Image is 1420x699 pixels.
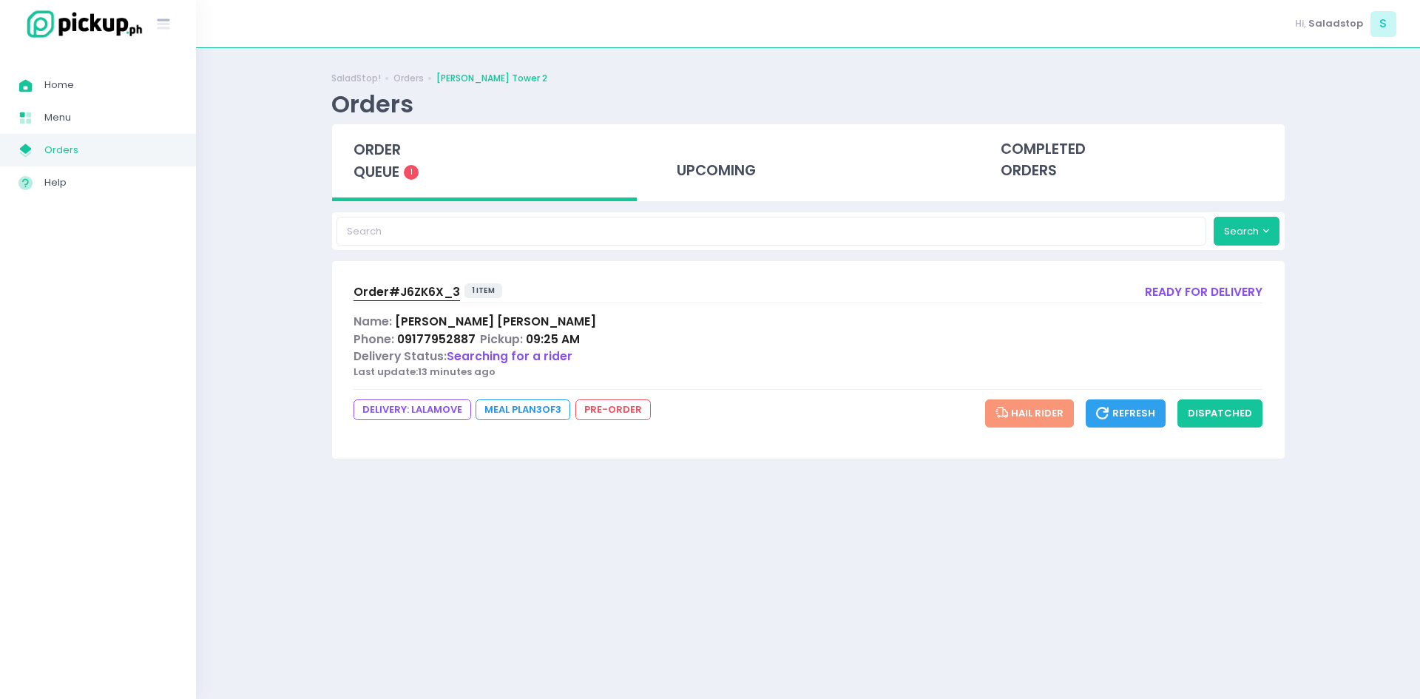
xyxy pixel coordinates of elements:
[354,140,401,182] span: order queue
[44,108,177,127] span: Menu
[44,75,177,95] span: Home
[655,124,961,197] div: upcoming
[979,124,1285,197] div: completed orders
[436,72,547,85] a: [PERSON_NAME] Tower 2
[331,72,381,85] a: SaladStop!
[354,348,447,364] span: Delivery Status:
[44,141,177,160] span: Orders
[1214,217,1280,245] button: Search
[337,217,1206,245] input: Search
[44,173,177,192] span: Help
[480,331,523,347] span: Pickup:
[1145,283,1262,303] div: ready for delivery
[447,348,572,364] span: Searching for a rider
[464,283,502,298] span: 1 item
[526,331,580,347] span: 09:25 AM
[1370,11,1396,37] span: S
[1308,16,1363,31] span: Saladstop
[397,331,476,347] span: 09177952887
[354,314,392,329] span: Name:
[1295,16,1306,31] span: Hi,
[354,331,394,347] span: Phone:
[476,399,570,420] span: Meal Plan 3 of 3
[575,399,651,420] span: pre-order
[418,365,496,379] span: 13 minutes ago
[354,399,471,420] span: DELIVERY: lalamove
[995,406,1064,420] span: Hail Rider
[393,72,424,85] a: Orders
[395,314,596,329] span: [PERSON_NAME] [PERSON_NAME]
[1096,406,1155,420] span: Refresh
[18,8,144,40] img: logo
[354,365,418,379] span: Last update:
[331,90,413,118] div: Orders
[1177,399,1262,428] button: dispatched
[404,165,419,180] span: 1
[354,284,460,300] span: Order# J6ZK6X_3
